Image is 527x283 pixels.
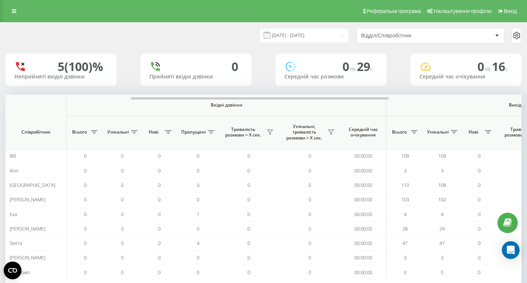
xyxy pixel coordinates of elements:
span: 110 [401,182,409,188]
span: 3 [441,167,443,174]
span: 0 [308,225,311,232]
span: 0 [247,211,250,218]
span: 0 [84,152,87,159]
span: 0 [478,269,480,276]
span: 0 [197,182,199,188]
span: 0 [477,58,492,74]
span: 0 [404,269,406,276]
td: 00:00:00 [340,222,386,236]
span: Вихід [504,8,517,14]
span: 108 [438,182,446,188]
span: 0 [158,211,161,218]
span: 0 [247,225,250,232]
span: Тривалість розмови > Х сек. [222,127,264,138]
span: 0 [84,196,87,203]
span: 4 [404,211,406,218]
span: 0 [158,254,161,261]
span: 0 [121,211,124,218]
span: 47 [439,240,445,246]
span: 0 [247,254,250,261]
span: 0 [478,225,480,232]
span: Всього [70,129,89,135]
span: Ann [10,167,18,174]
span: Нові [464,129,483,135]
span: 0 [478,240,480,246]
span: 0 [308,152,311,159]
span: 109 [438,152,446,159]
span: 3 [441,254,443,261]
span: 0 [308,240,311,246]
span: 0 [84,182,87,188]
td: 00:00:00 [340,236,386,250]
span: Нові [144,129,163,135]
div: Середній час розмови [284,74,378,80]
span: 0 [158,196,161,203]
span: Вхідні дзвінки [86,102,367,108]
span: 0 [197,152,199,159]
span: 103 [401,196,409,203]
span: 0 [197,269,199,276]
div: 0 [232,60,238,74]
span: 0 [121,167,124,174]
span: 0 [158,240,161,246]
span: Реферальна програма [367,8,421,14]
span: Sierra [10,240,22,246]
span: 0 [197,225,199,232]
span: 0 [478,182,480,188]
td: 00:00:00 [340,149,386,163]
span: 0 [158,152,161,159]
span: [PERSON_NAME] [10,196,45,203]
span: 28 [402,225,408,232]
span: 0 [247,269,250,276]
span: 1 [197,211,199,218]
span: 0 [247,152,250,159]
td: 00:00:00 [340,250,386,265]
span: 0 [342,58,357,74]
span: 0 [121,254,124,261]
span: c [370,65,373,73]
span: c [505,65,508,73]
span: 0 [308,254,311,261]
span: хв [349,65,357,73]
span: 0 [158,182,161,188]
span: 0 [197,196,199,203]
span: 0 [84,240,87,246]
span: 0 [308,167,311,174]
span: [PERSON_NAME] [10,225,45,232]
td: 00:00:00 [340,178,386,192]
span: 0 [478,152,480,159]
td: 00:00:00 [340,192,386,207]
span: 0 [247,240,250,246]
span: 3 [404,167,406,174]
span: 0 [84,225,87,232]
span: 0 [158,167,161,174]
span: 0 [121,269,124,276]
span: Eva [10,211,17,218]
span: 0 [478,254,480,261]
button: Open CMP widget [4,262,21,279]
td: 00:00:00 [340,207,386,221]
span: 0 [197,167,199,174]
span: 0 [84,269,87,276]
span: Пропущені [181,129,206,135]
span: 16 [492,58,508,74]
span: [GEOGRAPHIC_DATA] [10,182,55,188]
div: Прийняті вхідні дзвінки [149,74,243,80]
span: 29 [357,58,373,74]
span: Унікальні [427,129,449,135]
div: Неприйняті вхідні дзвінки [14,74,108,80]
span: [PERSON_NAME] [10,254,45,261]
td: 00:00:00 [340,265,386,280]
div: Open Intercom Messenger [502,241,520,259]
span: 0 [247,182,250,188]
span: 0 [84,167,87,174]
span: 0 [247,196,250,203]
span: Співробітник [12,129,60,135]
span: 24 [439,225,445,232]
span: хв [484,65,492,73]
span: 0 [158,269,161,276]
span: 0 [84,254,87,261]
span: 109 [401,152,409,159]
span: Bill [10,152,16,159]
span: 0 [441,269,443,276]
